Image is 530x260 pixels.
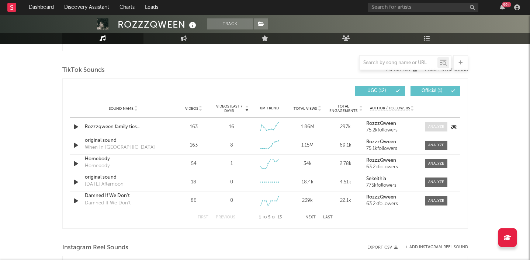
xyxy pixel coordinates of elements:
div: [DATE] Afternoon [85,181,124,188]
a: RozzzQween [366,140,418,145]
span: UGC ( 12 ) [360,89,394,93]
a: RozzzQween [366,158,418,163]
div: 22.1k [328,197,363,204]
div: 6M Trend [252,106,287,111]
button: Export CSV [367,245,398,250]
div: 16 [229,123,234,131]
div: 75.2k followers [366,128,418,133]
span: Sound Name [109,106,134,111]
strong: RozzzQween [366,121,396,126]
a: original sound [85,137,162,144]
a: RozzzQween [366,121,418,126]
input: Search for artists [368,3,478,12]
button: UGC(12) [355,86,405,96]
span: Videos [185,106,198,111]
button: Previous [216,215,235,219]
div: 63.2k followers [366,165,418,170]
div: 775k followers [366,183,418,188]
span: Videos (last 7 days) [214,104,244,113]
button: + Add Instagram Reel Sound [405,245,468,249]
span: Total Views [294,106,317,111]
div: 163 [177,142,211,149]
div: 1 5 13 [250,213,291,222]
div: ROZZZQWEEN [118,18,198,31]
span: Official ( 1 ) [415,89,449,93]
strong: RozzzQween [366,158,396,163]
button: + Add TikTok Sound [424,68,468,72]
button: + Add TikTok Sound [417,68,468,72]
span: Instagram Reel Sounds [62,243,128,252]
div: 75.1k followers [366,146,418,151]
strong: Sekeithia [366,176,386,181]
span: Total Engagements [328,104,358,113]
a: Homebody [85,155,162,163]
div: 0 [230,197,233,204]
button: Track [207,18,253,29]
div: Homebody [85,162,110,170]
div: 1.15M [290,142,325,149]
button: Official(1) [411,86,460,96]
div: 4.51k [328,179,363,186]
a: original sound [85,174,162,181]
div: + Add Instagram Reel Sound [398,245,468,249]
span: of [272,216,276,219]
button: Next [305,215,316,219]
a: Sekeithia [366,176,418,182]
div: 34k [290,160,325,168]
div: 63.2k followers [366,201,418,207]
div: 18.4k [290,179,325,186]
input: Search by song name or URL [360,60,437,66]
span: TikTok Sounds [62,66,105,75]
div: 1 [231,160,233,168]
strong: RozzzQween [366,195,396,200]
button: Last [323,215,333,219]
div: 8 [230,142,233,149]
div: 69.1k [328,142,363,149]
div: 18 [177,179,211,186]
div: 54 [177,160,211,168]
button: Export CSV [386,68,417,72]
div: Damned If We Don't [85,200,131,207]
div: 86 [177,197,211,204]
button: First [198,215,208,219]
div: 2.78k [328,160,363,168]
a: RozzzQween [366,195,418,200]
div: 239k [290,197,325,204]
a: Damned If We Don't [85,192,162,200]
span: Author / Followers [370,106,410,111]
strong: RozzzQween [366,140,396,144]
button: 99+ [500,4,505,10]
div: 163 [177,123,211,131]
a: Rozzzqween family ties unreleased [85,123,162,131]
div: 0 [230,179,233,186]
span: to [262,216,267,219]
div: 1.86M [290,123,325,131]
div: 297k [328,123,363,131]
div: 99 + [502,2,511,7]
div: When In [GEOGRAPHIC_DATA] [85,144,155,151]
